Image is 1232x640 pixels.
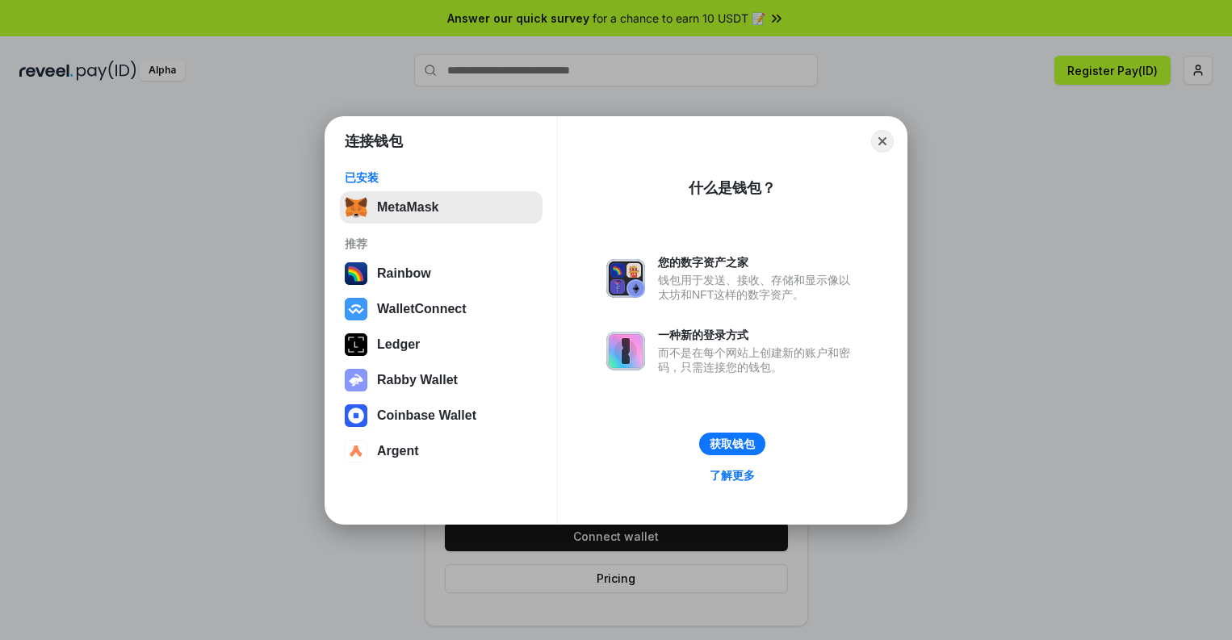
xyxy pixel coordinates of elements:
button: WalletConnect [340,293,543,325]
button: MetaMask [340,191,543,224]
img: svg+xml,%3Csvg%20width%3D%2228%22%20height%3D%2228%22%20viewBox%3D%220%200%2028%2028%22%20fill%3D... [345,404,367,427]
button: Argent [340,435,543,467]
button: Rainbow [340,257,543,290]
div: 获取钱包 [710,437,755,451]
div: 什么是钱包？ [689,178,776,198]
div: 了解更多 [710,468,755,483]
img: svg+xml,%3Csvg%20width%3D%2228%22%20height%3D%2228%22%20viewBox%3D%220%200%2028%2028%22%20fill%3D... [345,440,367,462]
button: 获取钱包 [699,433,765,455]
a: 了解更多 [700,465,765,486]
img: svg+xml,%3Csvg%20width%3D%2228%22%20height%3D%2228%22%20viewBox%3D%220%200%2028%2028%22%20fill%3D... [345,298,367,320]
img: svg+xml,%3Csvg%20xmlns%3D%22http%3A%2F%2Fwww.w3.org%2F2000%2Fsvg%22%20fill%3D%22none%22%20viewBox... [606,259,645,298]
img: svg+xml,%3Csvg%20fill%3D%22none%22%20height%3D%2233%22%20viewBox%3D%220%200%2035%2033%22%20width%... [345,196,367,219]
h1: 连接钱包 [345,132,403,151]
button: Coinbase Wallet [340,399,543,432]
div: MetaMask [377,200,438,215]
div: Rabby Wallet [377,373,458,387]
img: svg+xml,%3Csvg%20xmlns%3D%22http%3A%2F%2Fwww.w3.org%2F2000%2Fsvg%22%20width%3D%2228%22%20height%3... [345,333,367,356]
div: Coinbase Wallet [377,408,476,423]
div: 已安装 [345,170,538,185]
div: Rainbow [377,266,431,281]
button: Close [871,130,894,153]
img: svg+xml,%3Csvg%20xmlns%3D%22http%3A%2F%2Fwww.w3.org%2F2000%2Fsvg%22%20fill%3D%22none%22%20viewBox... [345,369,367,391]
img: svg+xml,%3Csvg%20xmlns%3D%22http%3A%2F%2Fwww.w3.org%2F2000%2Fsvg%22%20fill%3D%22none%22%20viewBox... [606,332,645,370]
button: Ledger [340,328,543,361]
div: WalletConnect [377,302,467,316]
div: Ledger [377,337,420,352]
img: svg+xml,%3Csvg%20width%3D%22120%22%20height%3D%22120%22%20viewBox%3D%220%200%20120%20120%22%20fil... [345,262,367,285]
div: 钱包用于发送、接收、存储和显示像以太坊和NFT这样的数字资产。 [658,273,858,302]
div: 推荐 [345,236,538,251]
div: Argent [377,444,419,458]
div: 一种新的登录方式 [658,328,858,342]
button: Rabby Wallet [340,364,543,396]
div: 您的数字资产之家 [658,255,858,270]
div: 而不是在每个网站上创建新的账户和密码，只需连接您的钱包。 [658,345,858,374]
